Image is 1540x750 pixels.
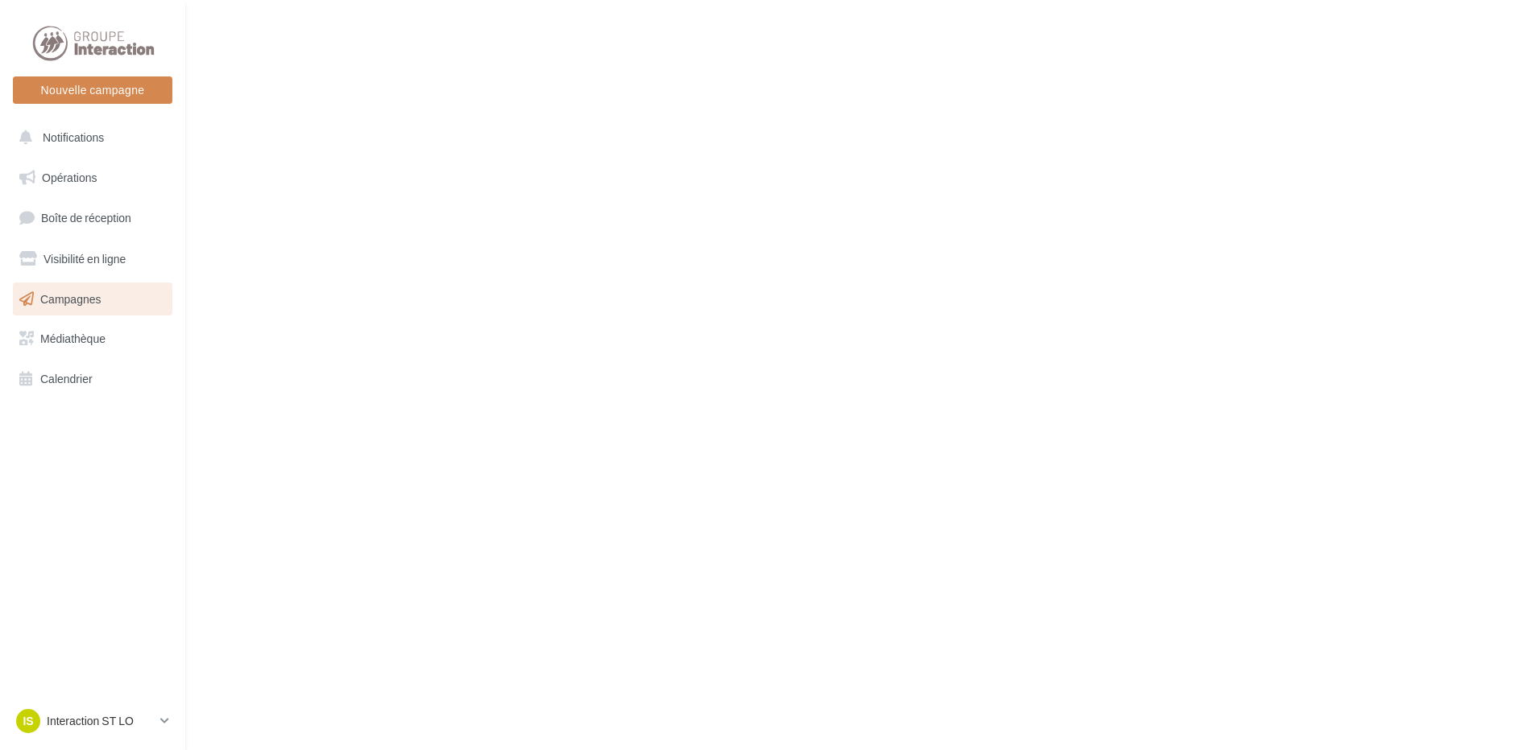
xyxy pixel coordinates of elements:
button: Nouvelle campagne [13,76,172,104]
a: Boîte de réception [10,200,176,235]
span: IS [23,713,33,729]
span: Calendrier [40,372,93,385]
p: Interaction ST LO [47,713,154,729]
a: Médiathèque [10,322,176,356]
span: Opérations [42,171,97,184]
a: Campagnes [10,282,176,316]
span: Boîte de réception [41,211,131,225]
span: Campagnes [40,291,101,305]
button: Notifications [10,121,169,155]
a: Calendrier [10,362,176,396]
span: Notifications [43,130,104,144]
span: Visibilité en ligne [43,252,126,266]
a: Opérations [10,161,176,195]
a: IS Interaction ST LO [13,706,172,736]
span: Médiathèque [40,332,106,345]
a: Visibilité en ligne [10,242,176,276]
